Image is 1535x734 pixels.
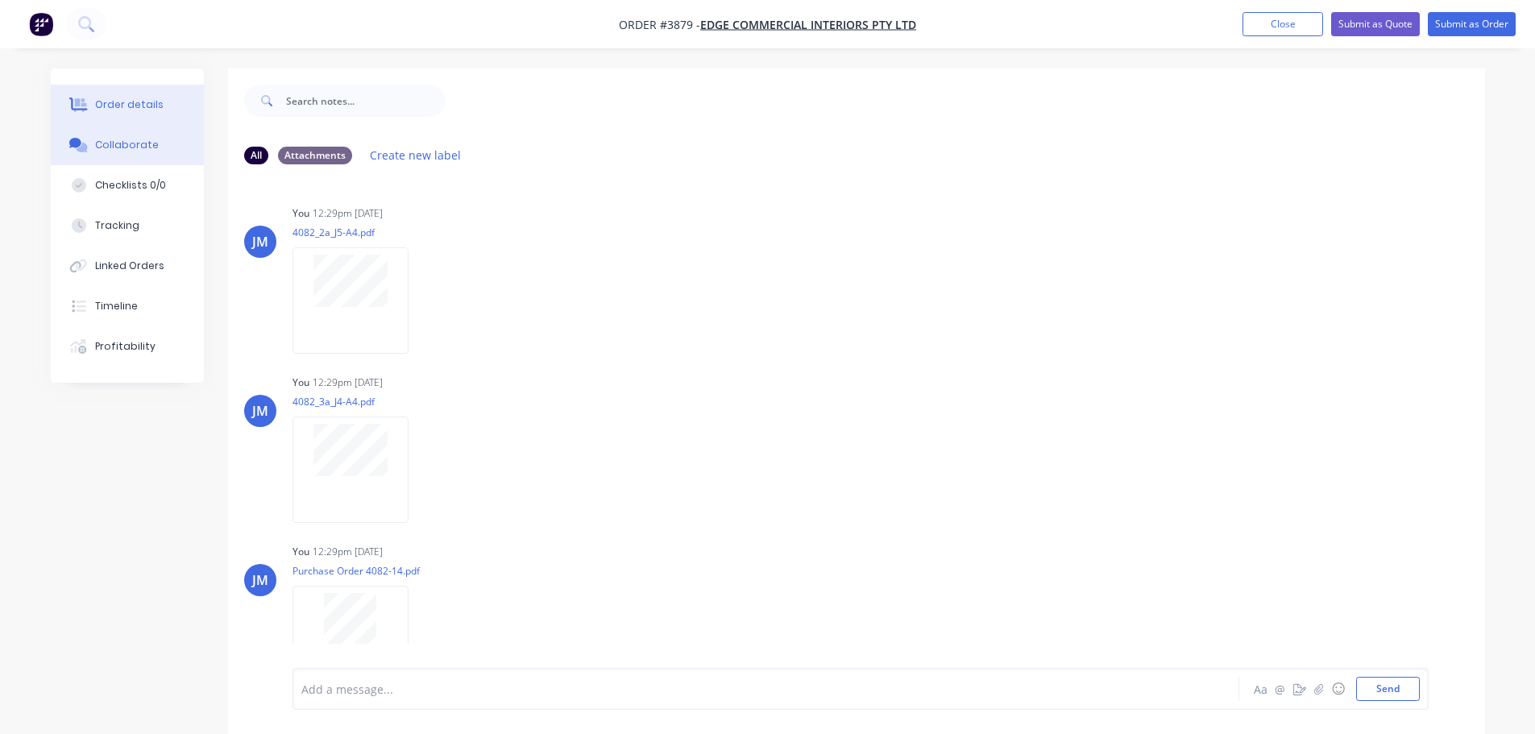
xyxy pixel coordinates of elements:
[95,339,156,354] div: Profitability
[1329,679,1348,699] button: ☺
[292,226,425,239] p: 4082_2a_J5-A4.pdf
[292,206,309,221] div: You
[292,545,309,559] div: You
[252,570,268,590] div: JM
[1271,679,1290,699] button: @
[1331,12,1420,36] button: Submit as Quote
[313,375,383,390] div: 12:29pm [DATE]
[286,85,446,117] input: Search notes...
[278,147,352,164] div: Attachments
[362,144,470,166] button: Create new label
[292,375,309,390] div: You
[51,85,204,125] button: Order details
[51,246,204,286] button: Linked Orders
[244,147,268,164] div: All
[619,17,700,32] span: Order #3879 -
[1243,12,1323,36] button: Close
[95,218,139,233] div: Tracking
[95,97,164,112] div: Order details
[1251,679,1271,699] button: Aa
[51,165,204,205] button: Checklists 0/0
[1428,12,1516,36] button: Submit as Order
[51,326,204,367] button: Profitability
[51,205,204,246] button: Tracking
[95,138,159,152] div: Collaborate
[252,401,268,421] div: JM
[95,259,164,273] div: Linked Orders
[51,286,204,326] button: Timeline
[313,545,383,559] div: 12:29pm [DATE]
[700,17,916,32] a: Edge Commercial Interiors Pty Ltd
[313,206,383,221] div: 12:29pm [DATE]
[292,395,425,408] p: 4082_3a_J4-A4.pdf
[292,564,425,578] p: Purchase Order 4082-14.pdf
[51,125,204,165] button: Collaborate
[29,12,53,36] img: Factory
[252,232,268,251] div: JM
[95,299,138,313] div: Timeline
[95,178,166,193] div: Checklists 0/0
[1356,677,1420,701] button: Send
